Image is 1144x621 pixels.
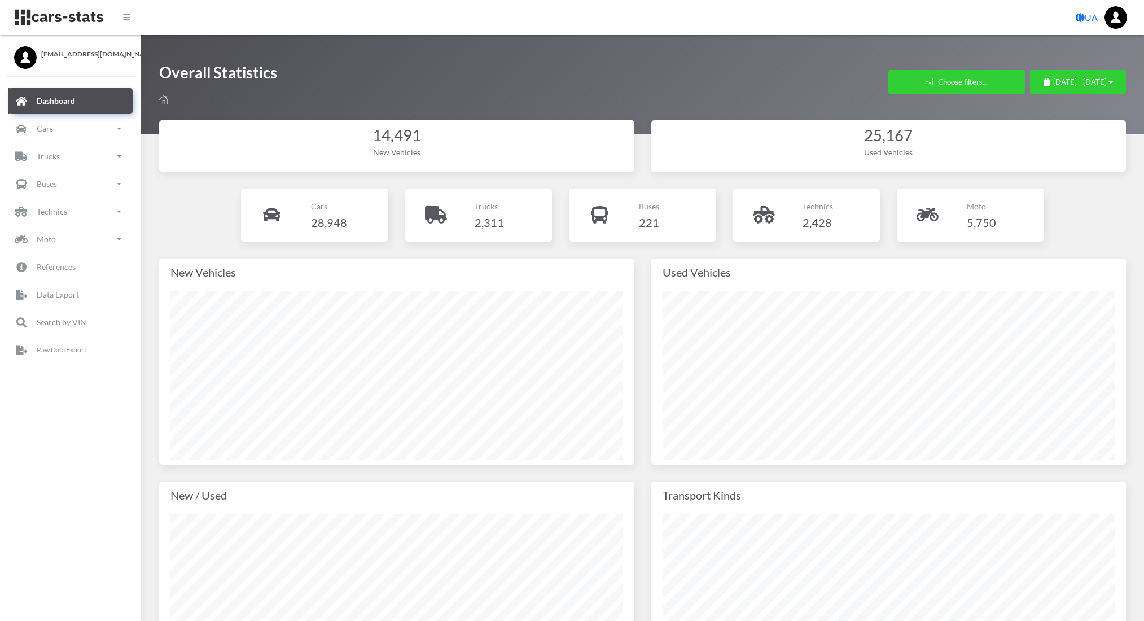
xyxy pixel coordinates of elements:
a: UA [1071,6,1102,29]
a: Moto [8,226,133,252]
p: Cars [37,121,53,135]
div: New Vehicles [170,146,623,158]
p: Moto [967,199,996,213]
p: Raw Data Export [37,344,86,356]
h4: 2,428 [803,213,833,231]
p: Cars [311,199,347,213]
a: Raw Data Export [8,337,133,363]
a: Technics [8,199,133,225]
h4: 2,311 [475,213,504,231]
p: References [37,260,76,274]
p: Dashboard [37,94,75,108]
p: Data Export [37,287,79,301]
a: Data Export [8,282,133,308]
a: Trucks [8,143,133,169]
p: Technics [37,204,67,218]
h4: 5,750 [967,213,996,231]
div: Transport Kinds [663,486,1115,504]
p: Technics [803,199,833,213]
img: navbar brand [14,8,104,26]
h1: Overall Statistics [159,62,277,89]
p: Search by VIN [37,315,86,329]
span: [DATE] - [DATE] [1053,77,1107,86]
a: Buses [8,171,133,197]
div: 25,167 [663,125,1115,147]
div: Used Vehicles [663,263,1115,281]
p: Buses [37,177,57,191]
a: Cars [8,116,133,142]
div: Used Vehicles [663,146,1115,158]
div: New Vehicles [170,263,623,281]
p: Trucks [475,199,504,213]
button: Choose filters... [888,70,1025,94]
p: Moto [37,232,56,246]
p: Buses [639,199,659,213]
button: [DATE] - [DATE] [1030,70,1126,94]
span: [EMAIL_ADDRESS][DOMAIN_NAME] [41,49,127,59]
img: ... [1104,6,1127,29]
div: 14,491 [170,125,623,147]
h4: 221 [639,213,659,231]
a: Dashboard [8,88,133,114]
a: References [8,254,133,280]
a: Search by VIN [8,309,133,335]
div: New / Used [170,486,623,504]
p: Trucks [37,149,60,163]
a: [EMAIL_ADDRESS][DOMAIN_NAME] [14,46,127,59]
h4: 28,948 [311,213,347,231]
